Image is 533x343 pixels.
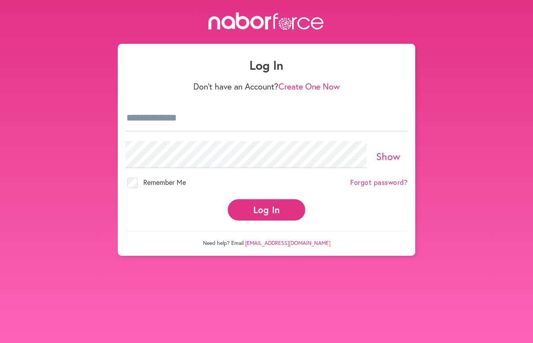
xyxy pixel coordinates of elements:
a: Forgot password? [350,178,407,187]
p: Don't have an Account? [126,81,407,91]
button: Log In [228,199,305,221]
a: Create One Now [279,81,340,92]
a: [EMAIL_ADDRESS][DOMAIN_NAME] [245,239,330,246]
h1: Log In [126,58,407,72]
a: Show [376,150,401,163]
span: Remember Me [143,178,186,187]
p: Need help? Email [126,231,407,246]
